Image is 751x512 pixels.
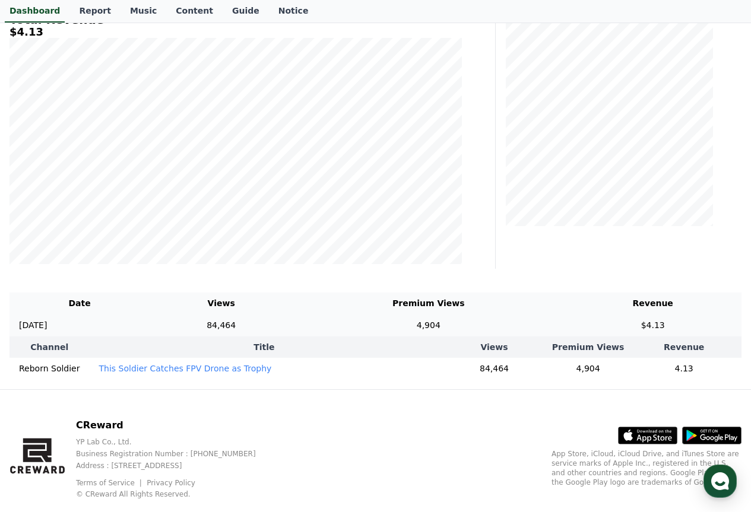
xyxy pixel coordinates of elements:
a: Privacy Policy [147,479,195,487]
td: $4.13 [564,314,742,336]
a: Terms of Service [76,479,144,487]
td: 4.13 [626,358,742,380]
button: This Soldier Catches FPV Drone as Trophy [99,362,271,374]
th: Premium Views [293,292,564,314]
th: Channel [9,336,89,358]
td: 4,904 [293,314,564,336]
th: Premium Views [550,336,627,358]
p: [DATE] [19,319,47,332]
h5: $4.13 [9,26,462,38]
p: Address : [STREET_ADDRESS] [76,461,275,470]
td: 84,464 [150,314,293,336]
td: Reborn Soldier [9,358,89,380]
p: App Store, iCloud, iCloud Drive, and iTunes Store are service marks of Apple Inc., registered in ... [552,449,742,487]
td: 4,904 [550,358,627,380]
span: Messages [99,395,134,404]
td: 84,464 [439,358,550,380]
th: Views [150,292,293,314]
th: Revenue [564,292,742,314]
p: CReward [76,418,275,433]
span: Home [30,394,51,403]
th: Views [439,336,550,358]
th: Revenue [626,336,742,358]
p: Business Registration Number : [PHONE_NUMBER] [76,449,275,459]
span: Settings [176,394,205,403]
a: Settings [153,376,228,406]
p: YP Lab Co., Ltd. [76,437,275,447]
p: © CReward All Rights Reserved. [76,489,275,499]
a: Home [4,376,78,406]
a: Messages [78,376,153,406]
th: Date [9,292,150,314]
th: Title [89,336,439,358]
